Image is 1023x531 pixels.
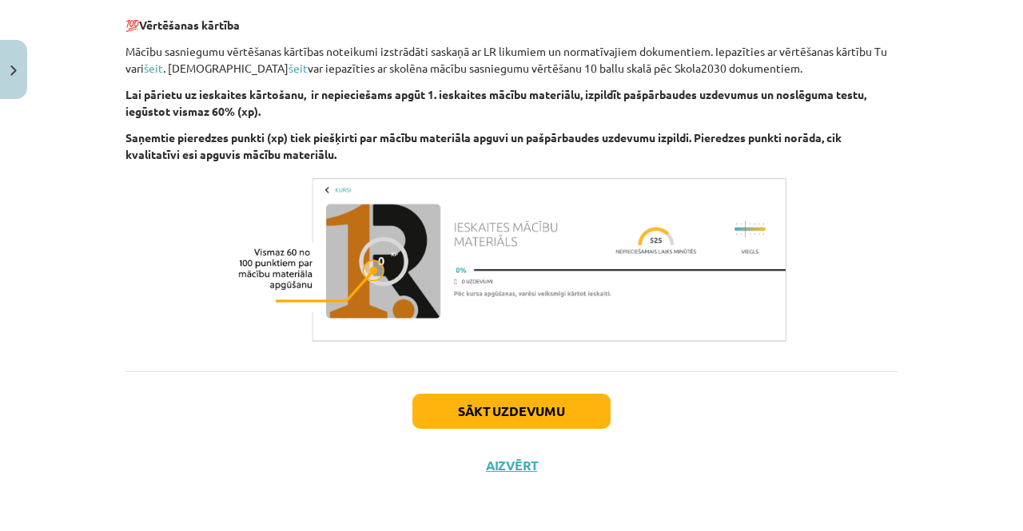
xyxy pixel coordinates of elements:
a: šeit [144,61,163,75]
img: icon-close-lesson-0947bae3869378f0d4975bcd49f059093ad1ed9edebbc8119c70593378902aed.svg [10,65,17,76]
a: šeit [289,61,308,75]
button: Sākt uzdevumu [412,394,611,429]
strong: Saņemtie pieredzes punkti (xp) tiek piešķirti par mācību materiāla apguvi un pašpārbaudes uzdevum... [125,130,842,161]
p: Mācību sasniegumu vērtēšanas kārtības noteikumi izstrādāti saskaņā ar LR likumiem un normatīvajie... [125,43,898,77]
b: Vērtēšanas kārtība [139,18,240,32]
button: Aizvērt [481,458,542,474]
strong: Lai pārietu uz ieskaites kārtošanu, ir nepieciešams apgūt 1. ieskaites mācību materiālu, izpildīt... [125,87,866,118]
